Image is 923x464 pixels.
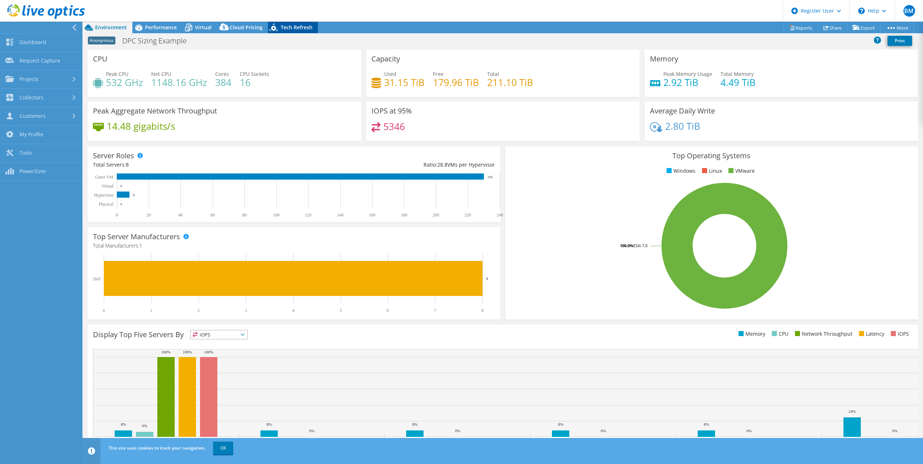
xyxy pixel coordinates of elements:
text: 0 [120,184,122,188]
text: Virtual [102,184,114,189]
h4: 179.96 TiB [433,78,479,86]
text: 8% [412,422,418,426]
text: Physical [99,202,114,207]
text: 8% [558,422,563,426]
span: CPU Sockets [240,70,269,77]
h4: 211.10 TiB [487,78,533,86]
text: 140 [337,212,344,218]
h4: 4.49 TiB [720,78,756,86]
h4: Total Manufacturers: [93,242,495,250]
span: Tech Refresh [281,24,312,31]
text: 180 [401,212,407,218]
li: Latency [857,330,884,338]
text: 8 [481,308,484,313]
h4: 2.80 TiB [665,122,700,130]
text: 220 [464,212,471,218]
text: 8% [704,422,709,426]
h3: Top Operating Systems [511,152,913,160]
h4: 532 GHz [106,78,143,86]
text: 160 [369,212,375,218]
li: Memory [737,330,765,338]
h4: 14.48 gigabits/s [107,122,175,130]
li: IOPS [889,330,909,338]
li: Network Throughput [793,330,852,338]
text: 0 [120,202,122,206]
span: Environment [95,24,127,31]
li: CPU [770,330,788,338]
span: Peak Memory Usage [663,70,712,77]
li: Linux [700,167,722,175]
a: Reports [783,22,818,33]
span: This site uses cookies to track your navigation. [109,445,205,451]
text: 0% [309,429,315,433]
h3: CPU [93,55,107,63]
text: 8 [486,276,488,281]
text: 0% [455,429,460,433]
text: 100% [204,350,213,354]
h4: 31.15 TiB [384,78,425,86]
h4: 16 [240,78,269,86]
h4: 2.92 TiB [663,78,712,86]
span: 8 [126,161,129,168]
h1: DPC Sizing Example [119,37,198,45]
text: 40 [178,212,183,218]
text: 7 [434,308,436,313]
a: Print [888,36,912,46]
text: 0% [892,429,898,433]
text: Guest VM [95,175,113,180]
text: 200 [433,212,439,218]
text: 6% [142,424,148,428]
text: 0% [747,429,752,433]
div: Total Servers: [93,161,294,169]
span: Free [433,70,443,77]
text: 20 [146,212,151,218]
text: 60 [210,212,215,218]
span: Net CPU [151,70,171,77]
span: BM [903,5,915,17]
text: 8 [133,193,135,197]
text: Dell [93,276,101,282]
text: 2 [197,308,200,313]
text: 0 [116,212,118,218]
text: Hypervisor [94,193,114,198]
span: IOPS [191,330,247,339]
h4: 384 [215,78,231,86]
h3: Average Daily Write [650,107,715,115]
text: 8% [267,422,272,426]
text: 80 [242,212,247,218]
text: 0 [103,308,105,313]
span: Virtual [195,24,212,31]
h3: Server Roles [93,152,134,160]
span: Performance [145,24,177,31]
h4: 1148.16 GHz [151,78,207,86]
span: Used [384,70,396,77]
a: OK [213,442,233,455]
text: 5 [340,308,342,313]
text: 240 [497,212,503,218]
span: Cloud Pricing [230,24,263,31]
span: 28.8 [437,161,447,168]
text: 1 [150,308,152,313]
h3: IOPS at 95% [371,107,412,115]
text: 230 [488,175,493,179]
h3: Capacity [371,55,400,63]
li: VMware [727,167,755,175]
a: Share [818,22,847,33]
a: More [880,22,914,33]
span: Peak CPU [106,70,128,77]
h3: Top Server Manufacturers [93,233,180,241]
text: 8% [121,422,126,426]
h3: Memory [650,55,678,63]
text: 4 [292,308,294,313]
text: 120 [305,212,311,218]
li: Windows [665,167,696,175]
h3: Peak Aggregate Network Throughput [93,107,217,115]
tspan: ESXi 7.0 [633,243,647,248]
tspan: 100.0% [620,243,633,248]
svg: \n [858,8,865,14]
h4: 5346 [383,123,405,130]
text: 0% [601,429,606,433]
span: Anonymous [88,36,115,44]
div: Ratio: VMs per Hypervisor [294,161,494,169]
text: 100% [183,350,192,354]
